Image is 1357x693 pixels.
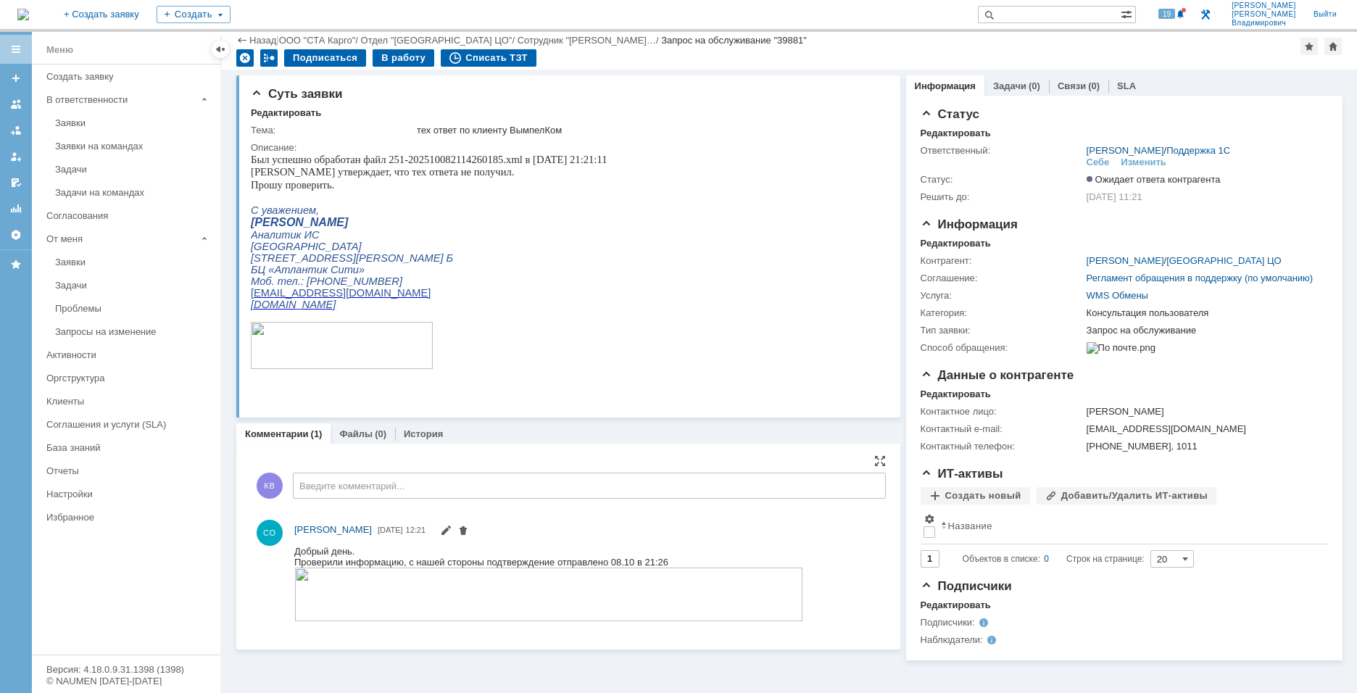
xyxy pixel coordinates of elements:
a: Заявки в моей ответственности [4,119,28,142]
a: Мои согласования [4,171,28,194]
div: Заявки на командах [55,141,212,152]
span: [PERSON_NAME] [294,524,372,535]
span: Информация [921,217,1018,231]
div: Создать заявку [46,71,212,82]
a: Заявки [49,251,217,273]
div: (0) [1029,80,1040,91]
div: Изменить [1121,157,1166,168]
span: [PERSON_NAME] [1232,1,1296,10]
img: По почте.png [1087,342,1155,354]
a: Настройки [41,483,217,505]
div: Запрос на обслуживание [1087,325,1321,336]
span: Объектов в списке: [963,554,1040,564]
span: Статус [921,107,979,121]
a: WMS Обмены [1087,290,1148,301]
div: Соглашение: [921,273,1084,284]
a: Перейти на домашнюю страницу [17,9,29,20]
span: КВ [257,473,283,499]
a: [PERSON_NAME] [1087,255,1164,266]
a: Активности [41,344,217,366]
a: База знаний [41,436,217,459]
div: [EMAIL_ADDRESS][DOMAIN_NAME] [1087,423,1321,435]
a: Поддержка 1С [1166,145,1230,156]
div: От меня [46,233,196,244]
div: Подписчики: [921,617,1066,628]
div: Согласования [46,210,212,221]
div: [PERSON_NAME] [1087,406,1321,418]
a: Сотрудник "[PERSON_NAME]… [518,35,656,46]
span: [DATE] [378,526,403,534]
div: Название [948,520,992,531]
div: Оргструктура [46,373,212,383]
span: Расширенный поиск [1121,7,1135,20]
div: Проблемы [55,303,212,314]
div: Контактное лицо: [921,406,1084,418]
a: Запросы на изменение [49,320,217,343]
a: Задачи [49,274,217,296]
a: Регламент обращения в поддержку (по умолчанию) [1087,273,1314,283]
img: logo [17,9,29,20]
a: Согласования [41,204,217,227]
a: Задачи на командах [49,181,217,204]
a: История [404,428,443,439]
span: [DATE] 11:21 [1087,191,1142,202]
th: Название [938,510,1321,544]
div: Задачи [55,164,212,175]
div: Меню [46,41,73,59]
div: (0) [1088,80,1100,91]
a: Заявки на командах [49,135,217,157]
div: (1) [311,428,323,439]
div: Удалить [236,49,254,67]
div: Контактный e-mail: [921,423,1084,435]
div: Способ обращения: [921,342,1084,354]
span: Суть заявки [251,87,342,101]
div: Отчеты [46,465,212,476]
a: Связи [1058,80,1086,91]
a: Отчеты [4,197,28,220]
div: | [276,34,278,45]
a: Проблемы [49,297,217,320]
div: 0 [1044,550,1049,568]
div: Редактировать [921,389,991,400]
a: [PERSON_NAME] [294,523,372,537]
div: Редактировать [921,128,991,139]
div: На всю страницу [874,455,886,467]
a: ООО "СТА Карго" [279,35,356,46]
div: Консультация пользователя [1087,307,1321,319]
div: [PHONE_NUMBER], 1011 [1087,441,1321,452]
div: Контрагент: [921,255,1084,267]
a: Задачи [993,80,1026,91]
div: © NAUMEN [DATE]-[DATE] [46,676,206,686]
div: Описание: [251,142,882,154]
a: [GEOGRAPHIC_DATA] ЦО [1166,255,1281,266]
div: Добавить в избранное [1300,38,1318,55]
div: Скрыть меню [212,41,229,58]
span: Редактировать [440,527,452,538]
div: Запросы на изменение [55,326,212,337]
a: Информация [915,80,976,91]
div: Соглашения и услуги (SLA) [46,419,212,430]
a: Заявки [49,112,217,134]
span: Удалить [457,527,469,538]
span: Настройки [924,513,935,525]
span: Ожидает ответа контрагента [1087,174,1221,185]
a: Создать заявку [41,65,217,88]
span: Подписчики [921,579,1012,593]
div: Решить до: [921,191,1084,203]
div: Заявки [55,117,212,128]
i: Строк на странице: [963,550,1145,568]
div: Редактировать [921,599,991,611]
a: Создать заявку [4,67,28,90]
span: ИТ-активы [921,467,1003,481]
div: / [279,35,361,46]
div: Версия: 4.18.0.9.31.1398 (1398) [46,665,206,674]
div: Ответственный: [921,145,1084,157]
div: Задачи [55,280,212,291]
a: Заявки на командах [4,93,28,116]
div: (0) [375,428,386,439]
div: Тема: [251,125,414,136]
a: Оргструктура [41,367,217,389]
div: / [361,35,518,46]
div: Клиенты [46,396,212,407]
div: Задачи на командах [55,187,212,198]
